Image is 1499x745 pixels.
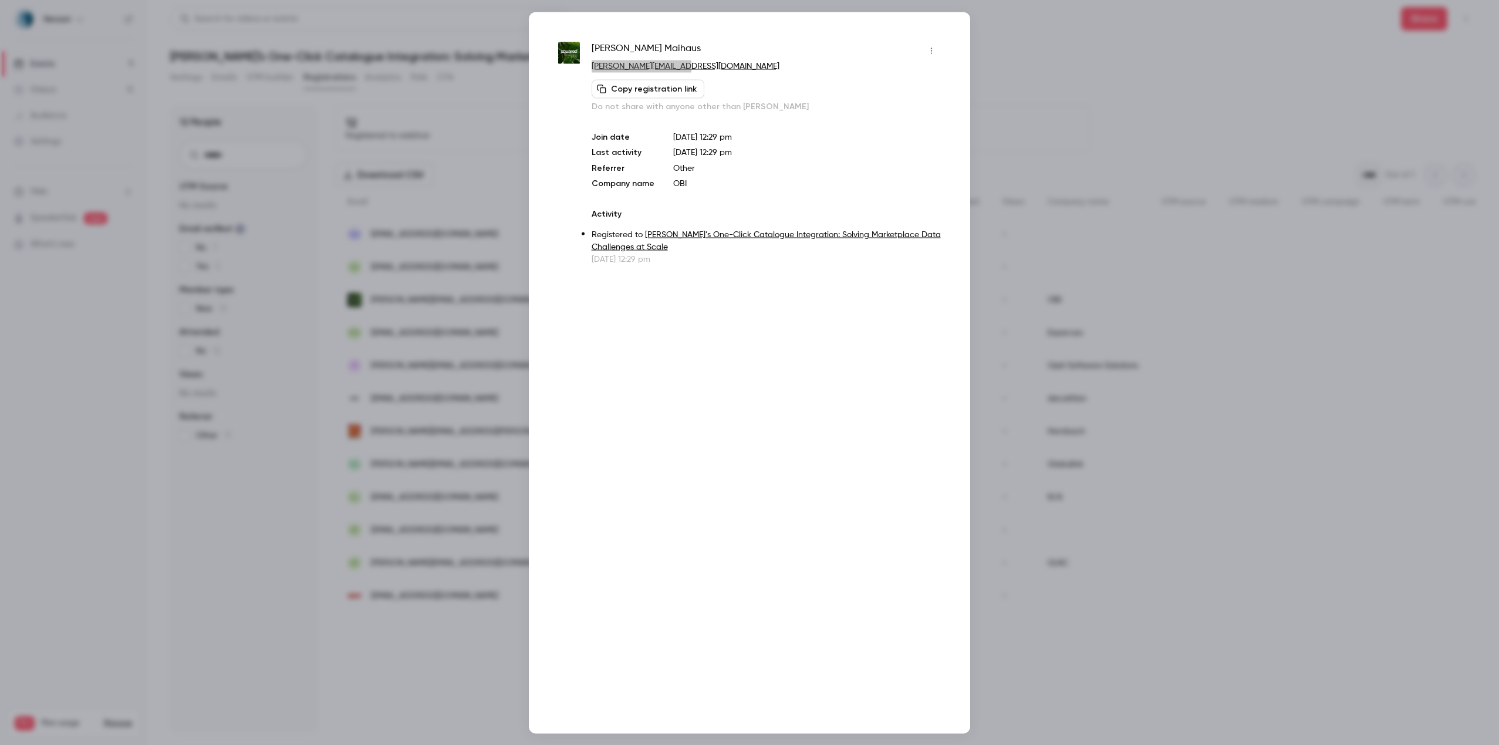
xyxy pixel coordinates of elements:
p: Registered to [592,228,941,253]
span: [PERSON_NAME] Maihaus [592,41,701,60]
p: [DATE] 12:29 pm [673,131,941,143]
a: [PERSON_NAME][EMAIL_ADDRESS][DOMAIN_NAME] [592,62,779,70]
p: Other [673,162,941,174]
img: obi.de [558,42,580,64]
p: [DATE] 12:29 pm [592,253,941,265]
p: Activity [592,208,941,220]
p: Referrer [592,162,654,174]
a: [PERSON_NAME]’s One-Click Catalogue Integration: Solving Marketplace Data Challenges at Scale [592,230,941,251]
p: OBI [673,177,941,189]
span: [DATE] 12:29 pm [673,148,732,156]
p: Company name [592,177,654,189]
p: Last activity [592,146,654,159]
button: Copy registration link [592,79,704,98]
p: Do not share with anyone other than [PERSON_NAME] [592,100,941,112]
p: Join date [592,131,654,143]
